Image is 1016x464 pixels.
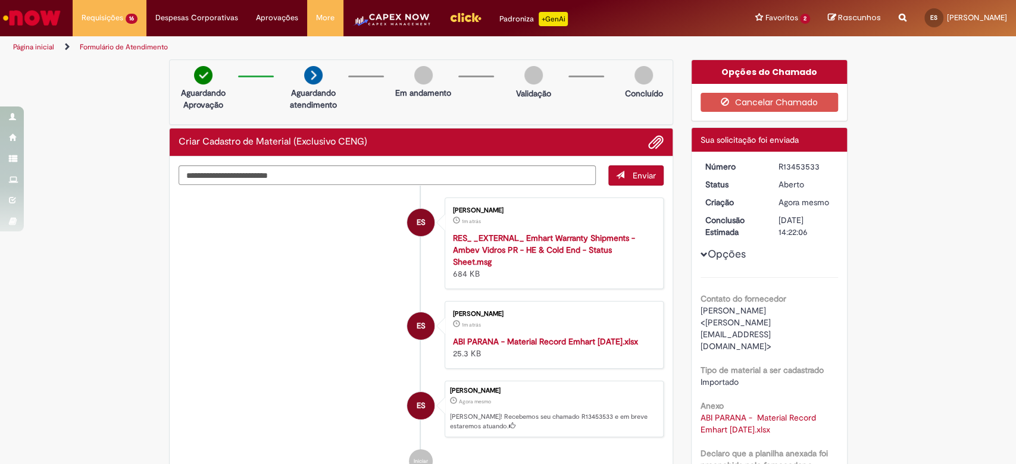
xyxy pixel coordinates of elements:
[453,233,635,267] a: RES_ _EXTERNAL_ Emhart Warranty Shipments - Ambev Vidros PR - HE & Cold End - Status Sheet.msg
[779,197,829,208] time: 27/08/2025 16:22:02
[947,12,1007,23] span: [PERSON_NAME]
[407,312,434,340] div: Elisangela Damaceno Da Silva
[779,196,834,208] div: 27/08/2025 16:22:02
[838,12,881,23] span: Rascunhos
[352,12,432,36] img: CapexLogo5.png
[453,232,651,280] div: 684 KB
[407,209,434,236] div: Elisangela Damaceno Da Silva
[624,87,662,99] p: Concluído
[516,87,551,99] p: Validação
[449,8,482,26] img: click_logo_yellow_360x200.png
[285,87,342,111] p: Aguardando atendimento
[417,208,426,237] span: ES
[407,392,434,419] div: Elisangela Damaceno Da Silva
[692,60,847,84] div: Opções do Chamado
[701,293,786,304] b: Contato do fornecedor
[608,165,664,186] button: Enviar
[930,14,937,21] span: ES
[779,161,834,173] div: R13453533
[524,66,543,84] img: img-circle-grey.png
[701,365,824,375] b: Tipo de material a ser cadastrado
[696,196,770,208] dt: Criação
[779,214,834,238] div: [DATE] 14:22:06
[459,398,491,405] time: 27/08/2025 16:22:02
[696,214,770,238] dt: Conclusão Estimada
[696,161,770,173] dt: Número
[800,14,810,24] span: 2
[450,412,657,431] p: [PERSON_NAME]! Recebemos seu chamado R13453533 e em breve estaremos atuando.
[634,66,653,84] img: img-circle-grey.png
[256,12,298,24] span: Aprovações
[701,305,771,352] span: [PERSON_NAME] <[PERSON_NAME][EMAIL_ADDRESS][DOMAIN_NAME]>
[194,66,212,84] img: check-circle-green.png
[701,377,739,387] span: Importado
[316,12,335,24] span: More
[499,12,568,26] div: Padroniza
[701,134,799,145] span: Sua solicitação foi enviada
[459,398,491,405] span: Agora mesmo
[648,134,664,150] button: Adicionar anexos
[155,12,238,24] span: Despesas Corporativas
[417,312,426,340] span: ES
[453,336,651,359] div: 25.3 KB
[462,321,481,328] time: 27/08/2025 16:21:16
[82,12,123,24] span: Requisições
[633,170,656,181] span: Enviar
[414,66,433,84] img: img-circle-grey.png
[304,66,323,84] img: arrow-next.png
[701,412,818,435] a: Download de ABI PARANA - Material Record Emhart 27AGO25.xlsx
[462,321,481,328] span: 1m atrás
[453,336,638,347] a: ABI PARANA - Material Record Emhart [DATE].xlsx
[779,178,834,190] div: Aberto
[453,311,651,318] div: [PERSON_NAME]
[828,12,881,24] a: Rascunhos
[462,218,481,225] span: 1m atrás
[179,381,664,438] li: Elisangela Damaceno Da Silva
[1,6,62,30] img: ServiceNow
[417,391,426,420] span: ES
[13,42,54,52] a: Página inicial
[179,137,367,148] h2: Criar Cadastro de Material (Exclusivo CENG) Histórico de tíquete
[179,165,596,186] textarea: Digite sua mensagem aqui...
[174,87,232,111] p: Aguardando Aprovação
[80,42,168,52] a: Formulário de Atendimento
[462,218,481,225] time: 27/08/2025 16:21:24
[450,387,657,394] div: [PERSON_NAME]
[126,14,137,24] span: 16
[9,36,668,58] ul: Trilhas de página
[696,178,770,190] dt: Status
[539,12,568,26] p: +GenAi
[701,400,724,411] b: Anexo
[701,93,838,112] button: Cancelar Chamado
[453,207,651,214] div: [PERSON_NAME]
[779,197,829,208] span: Agora mesmo
[395,87,451,99] p: Em andamento
[765,12,798,24] span: Favoritos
